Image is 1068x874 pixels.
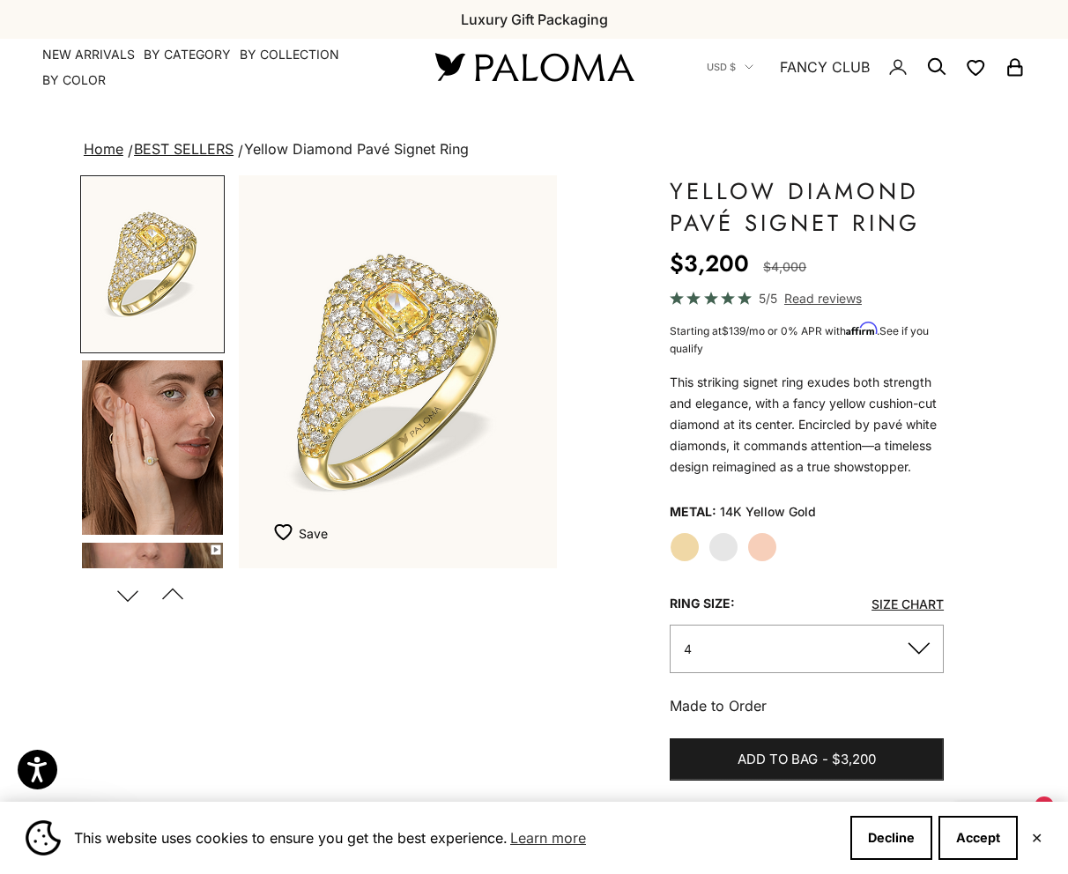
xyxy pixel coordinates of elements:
[134,140,234,158] a: BEST SELLERS
[832,749,876,771] span: $3,200
[42,46,393,89] nav: Primary navigation
[846,322,877,336] span: Affirm
[80,175,225,353] button: Go to item 1
[508,825,589,851] a: Learn more
[670,288,944,308] a: 5/5 Read reviews
[684,641,692,656] span: 4
[82,543,223,717] img: #YellowGold #WhiteGold #RoseGold
[670,499,716,525] legend: Metal:
[82,360,223,535] img: #YellowGold #WhiteGold #RoseGold
[239,175,557,568] img: #YellowGold
[784,288,862,308] span: Read reviews
[670,590,735,617] legend: Ring size:
[144,46,231,63] summary: By Category
[707,59,753,75] button: USD $
[80,359,225,537] button: Go to item 4
[239,175,557,568] div: Item 1 of 14
[938,816,1018,860] button: Accept
[42,71,106,89] summary: By Color
[240,46,339,63] summary: By Collection
[461,8,608,31] p: Luxury Gift Packaging
[244,140,469,158] span: Yellow Diamond Pavé Signet Ring
[82,177,223,352] img: #YellowGold
[670,625,944,673] button: 4
[780,56,870,78] a: FANCY CLUB
[274,515,328,551] button: Add to Wishlist
[80,541,225,719] button: Go to item 5
[1031,833,1042,843] button: Close
[42,46,135,63] a: NEW ARRIVALS
[738,749,818,771] span: Add to bag
[707,39,1026,95] nav: Secondary navigation
[759,288,777,308] span: 5/5
[26,820,61,855] img: Cookie banner
[722,324,745,337] span: $139
[80,137,988,162] nav: breadcrumbs
[850,816,932,860] button: Decline
[670,246,749,281] sale-price: $3,200
[670,694,944,717] p: Made to Order
[720,499,816,525] variant-option-value: 14K Yellow Gold
[670,324,929,355] span: Starting at /mo or 0% APR with .
[84,140,123,158] a: Home
[670,175,944,239] h1: Yellow Diamond Pavé Signet Ring
[670,372,944,478] p: This striking signet ring exudes both strength and elegance, with a fancy yellow cushion-cut diam...
[707,59,736,75] span: USD $
[670,738,944,781] button: Add to bag-$3,200
[274,523,299,541] img: wishlist
[763,256,806,278] compare-at-price: $4,000
[74,825,836,851] span: This website uses cookies to ensure you get the best experience.
[871,596,944,611] a: Size Chart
